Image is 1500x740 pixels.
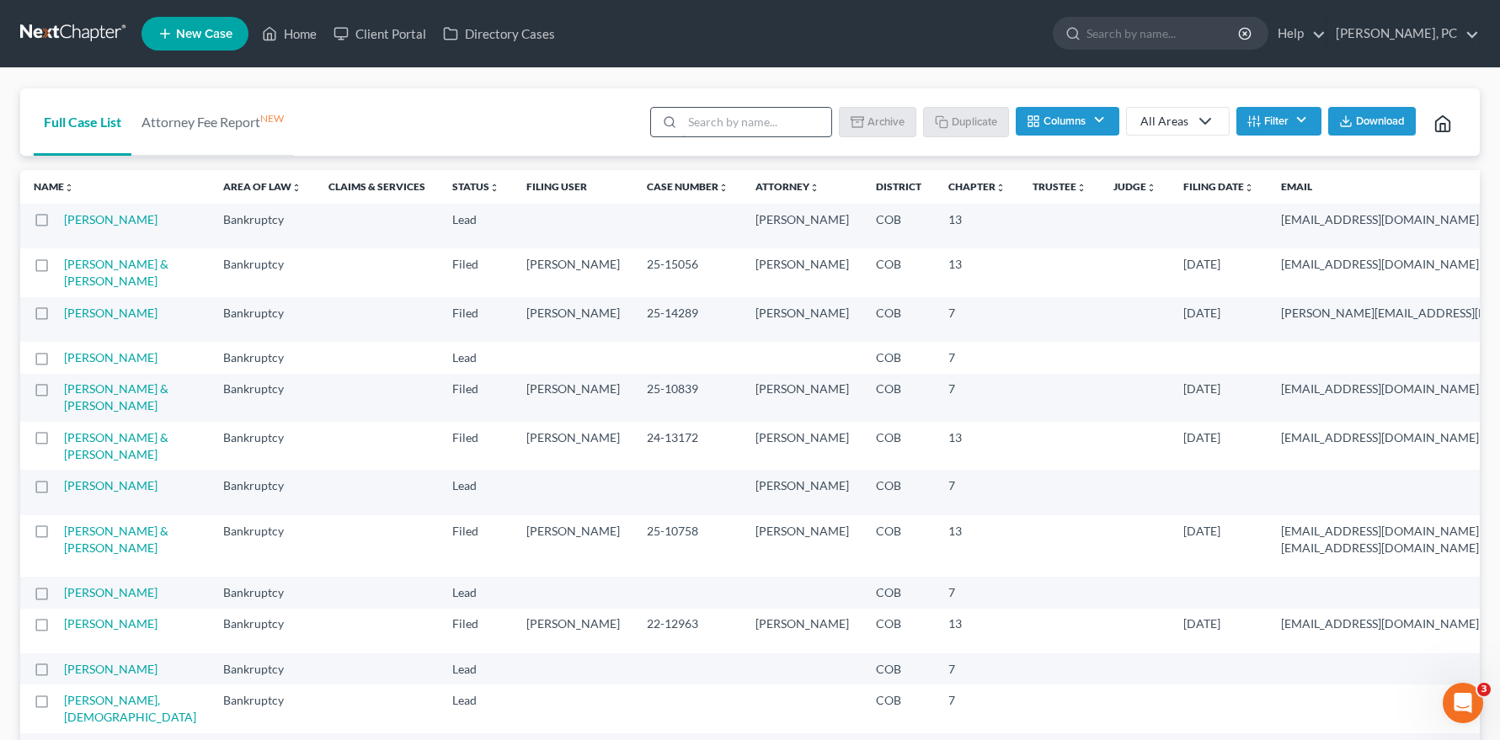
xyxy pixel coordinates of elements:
[1477,683,1491,696] span: 3
[439,653,513,684] td: Lead
[996,183,1006,193] i: unfold_more
[742,297,862,342] td: [PERSON_NAME]
[291,183,302,193] i: unfold_more
[64,478,157,492] a: [PERSON_NAME]
[742,204,862,248] td: [PERSON_NAME]
[935,470,1019,514] td: 7
[64,524,168,555] a: [PERSON_NAME] & [PERSON_NAME]
[742,609,862,653] td: [PERSON_NAME]
[862,470,935,514] td: COB
[935,653,1019,684] td: 7
[439,470,513,514] td: Lead
[210,422,315,470] td: Bankruptcy
[325,19,435,49] a: Client Portal
[513,422,633,470] td: [PERSON_NAME]
[755,180,819,193] a: Attorneyunfold_more
[1327,19,1479,49] a: [PERSON_NAME], PC
[439,248,513,296] td: Filed
[809,183,819,193] i: unfold_more
[1328,107,1416,136] button: Download
[64,616,157,631] a: [PERSON_NAME]
[439,204,513,248] td: Lead
[633,609,742,653] td: 22-12963
[64,257,168,288] a: [PERSON_NAME] & [PERSON_NAME]
[1140,113,1188,130] div: All Areas
[862,342,935,373] td: COB
[210,248,315,296] td: Bankruptcy
[1170,515,1268,577] td: [DATE]
[439,577,513,608] td: Lead
[64,430,168,461] a: [PERSON_NAME] & [PERSON_NAME]
[439,374,513,422] td: Filed
[210,653,315,684] td: Bankruptcy
[935,577,1019,608] td: 7
[489,183,499,193] i: unfold_more
[64,350,157,365] a: [PERSON_NAME]
[1146,183,1156,193] i: unfold_more
[1170,248,1268,296] td: [DATE]
[1170,422,1268,470] td: [DATE]
[64,212,157,226] a: [PERSON_NAME]
[935,204,1019,248] td: 13
[682,108,831,136] input: Search by name...
[439,684,513,732] td: Lead
[1170,374,1268,422] td: [DATE]
[862,297,935,342] td: COB
[439,515,513,577] td: Filed
[513,297,633,342] td: [PERSON_NAME]
[742,515,862,577] td: [PERSON_NAME]
[210,609,315,653] td: Bankruptcy
[1443,683,1483,723] iframe: Intercom live chat
[935,374,1019,422] td: 7
[210,297,315,342] td: Bankruptcy
[718,183,729,193] i: unfold_more
[935,422,1019,470] td: 13
[513,170,633,204] th: Filing User
[935,297,1019,342] td: 7
[254,19,325,49] a: Home
[1170,297,1268,342] td: [DATE]
[131,88,294,156] a: Attorney Fee ReportNEW
[1016,107,1118,136] button: Columns
[935,342,1019,373] td: 7
[439,609,513,653] td: Filed
[513,248,633,296] td: [PERSON_NAME]
[1244,183,1254,193] i: unfold_more
[862,422,935,470] td: COB
[742,470,862,514] td: [PERSON_NAME]
[64,585,157,599] a: [PERSON_NAME]
[210,684,315,732] td: Bankruptcy
[513,609,633,653] td: [PERSON_NAME]
[260,112,284,125] sup: NEW
[1236,107,1321,136] button: Filter
[1356,114,1405,128] span: Download
[1183,180,1254,193] a: Filing Dateunfold_more
[862,515,935,577] td: COB
[210,342,315,373] td: Bankruptcy
[862,374,935,422] td: COB
[935,248,1019,296] td: 13
[1170,609,1268,653] td: [DATE]
[315,170,439,204] th: Claims & Services
[742,248,862,296] td: [PERSON_NAME]
[862,653,935,684] td: COB
[1076,183,1086,193] i: unfold_more
[223,180,302,193] a: Area of Lawunfold_more
[633,297,742,342] td: 25-14289
[435,19,563,49] a: Directory Cases
[862,204,935,248] td: COB
[1113,180,1156,193] a: Judgeunfold_more
[439,342,513,373] td: Lead
[742,422,862,470] td: [PERSON_NAME]
[1033,180,1086,193] a: Trusteeunfold_more
[1086,18,1241,49] input: Search by name...
[633,422,742,470] td: 24-13172
[633,374,742,422] td: 25-10839
[210,515,315,577] td: Bankruptcy
[64,693,196,724] a: [PERSON_NAME], [DEMOGRAPHIC_DATA]
[935,609,1019,653] td: 13
[862,170,935,204] th: District
[862,248,935,296] td: COB
[742,374,862,422] td: [PERSON_NAME]
[647,180,729,193] a: Case Numberunfold_more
